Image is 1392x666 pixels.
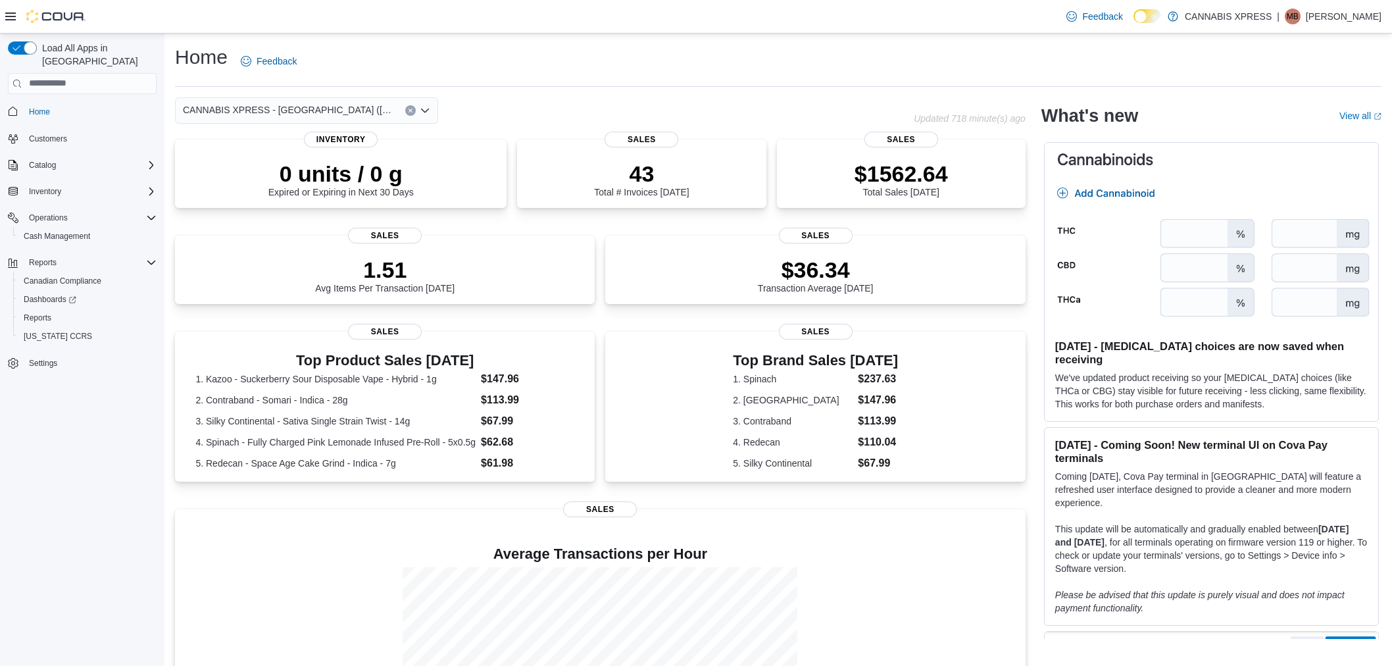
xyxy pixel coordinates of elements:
button: Reports [24,255,62,270]
button: Reports [13,309,162,327]
dd: $61.98 [481,455,574,471]
button: Customers [3,129,162,148]
p: 0 units / 0 g [268,161,414,187]
span: Customers [29,134,67,144]
span: Feedback [257,55,297,68]
span: MB [1287,9,1299,24]
a: Cash Management [18,228,95,244]
dt: 4. Spinach - Fully Charged Pink Lemonade Infused Pre-Roll - 5x0.5g [195,436,476,449]
a: [US_STATE] CCRS [18,328,97,344]
h3: Top Product Sales [DATE] [195,353,574,369]
button: Operations [3,209,162,227]
a: Settings [24,355,62,371]
a: Home [24,104,55,120]
a: Dashboards [18,292,82,307]
dt: 5. Redecan - Space Age Cake Grind - Indica - 7g [195,457,476,470]
a: View allExternal link [1339,111,1381,121]
dd: $110.04 [858,434,898,450]
button: Cash Management [13,227,162,245]
h3: Top Brand Sales [DATE] [733,353,898,369]
dd: $147.96 [481,371,574,387]
p: Coming [DATE], Cova Pay terminal in [GEOGRAPHIC_DATA] will feature a refreshed user interface des... [1055,470,1368,509]
span: Dark Mode [1133,23,1134,24]
span: Sales [779,228,853,243]
button: Canadian Compliance [13,272,162,290]
span: Inventory [29,186,61,197]
button: Operations [24,210,73,226]
span: Sales [779,324,853,340]
span: Inventory [304,132,378,147]
h3: [DATE] - [MEDICAL_DATA] choices are now saved when receiving [1055,340,1368,366]
em: Please be advised that this update is purely visual and does not impact payment functionality. [1055,590,1345,613]
p: CANNABIS XPRESS [1185,9,1272,24]
input: Dark Mode [1133,9,1161,23]
a: Feedback [1061,3,1128,30]
p: Updated 718 minute(s) ago [914,113,1026,124]
button: Open list of options [420,105,430,116]
p: 43 [594,161,689,187]
span: Catalog [24,157,157,173]
span: Canadian Compliance [18,273,157,289]
button: Home [3,102,162,121]
svg: External link [1374,113,1381,120]
dt: 3. Contraband [733,415,853,428]
dt: 1. Kazoo - Suckerberry Sour Disposable Vape - Hybrid - 1g [195,372,476,386]
span: Reports [18,310,157,326]
div: Transaction Average [DATE] [758,257,874,294]
div: Total # Invoices [DATE] [594,161,689,197]
span: Home [24,103,157,120]
span: Reports [24,313,51,323]
dd: $67.99 [481,413,574,429]
span: Home [29,107,50,117]
h3: [DATE] - Coming Soon! New terminal UI on Cova Pay terminals [1055,438,1368,465]
p: We've updated product receiving so your [MEDICAL_DATA] choices (like THCa or CBG) stay visible fo... [1055,371,1368,411]
h1: Home [175,44,228,70]
dd: $147.96 [858,392,898,408]
span: Cash Management [24,231,90,242]
span: Feedback [1082,10,1122,23]
p: 1.51 [315,257,455,283]
button: Clear input [405,105,416,116]
div: Total Sales [DATE] [855,161,948,197]
a: Canadian Compliance [18,273,107,289]
dt: 2. [GEOGRAPHIC_DATA] [733,394,853,407]
button: Inventory [3,182,162,201]
dt: 2. Contraband - Somari - Indica - 28g [195,394,476,407]
span: Sales [563,501,637,517]
span: Settings [29,358,57,369]
span: Cash Management [18,228,157,244]
a: Reports [18,310,57,326]
span: Operations [24,210,157,226]
dd: $67.99 [858,455,898,471]
h4: Average Transactions per Hour [186,546,1015,562]
p: This update will be automatically and gradually enabled between , for all terminals operating on ... [1055,523,1368,575]
dd: $237.63 [858,371,898,387]
span: Catalog [29,160,56,170]
span: Dashboards [24,294,76,305]
p: $36.34 [758,257,874,283]
dt: 4. Redecan [733,436,853,449]
button: Inventory [24,184,66,199]
span: Customers [24,130,157,147]
span: Sales [348,324,422,340]
button: [US_STATE] CCRS [13,327,162,346]
p: | [1277,9,1280,24]
span: Sales [348,228,422,243]
span: Canadian Compliance [24,276,101,286]
img: Cova [26,10,86,23]
h2: What's new [1041,105,1138,126]
dd: $113.99 [858,413,898,429]
button: Catalog [3,156,162,174]
span: Sales [605,132,678,147]
span: Operations [29,213,68,223]
span: Sales [864,132,938,147]
nav: Complex example [8,97,157,407]
span: [US_STATE] CCRS [24,331,92,342]
p: $1562.64 [855,161,948,187]
dt: 5. Silky Continental [733,457,853,470]
span: Washington CCRS [18,328,157,344]
span: Settings [24,355,157,371]
div: Expired or Expiring in Next 30 Days [268,161,414,197]
span: Dashboards [18,292,157,307]
dd: $113.99 [481,392,574,408]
